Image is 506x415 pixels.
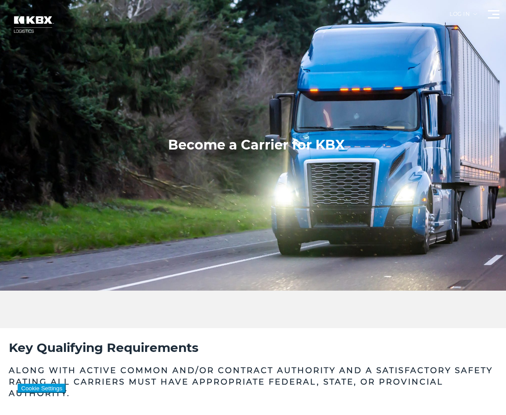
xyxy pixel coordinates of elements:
img: kbx logo [7,9,60,40]
img: arrow [473,13,477,15]
button: Cookie Settings [18,384,66,393]
h1: Become a Carrier for KBX [168,136,345,154]
h3: Along with Active Common and/or Contract Authority and a Satisfactory safety rating all carriers ... [9,365,497,399]
h2: Key Qualifying Requirements [9,339,497,356]
div: Log in [450,11,477,23]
